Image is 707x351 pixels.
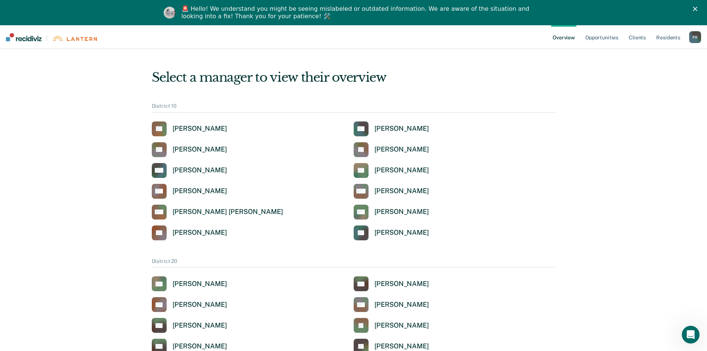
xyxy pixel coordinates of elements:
[655,25,682,49] a: Residents
[173,321,227,330] div: [PERSON_NAME]
[374,342,429,351] div: [PERSON_NAME]
[173,228,227,237] div: [PERSON_NAME]
[152,70,556,85] div: Select a manager to view their overview
[551,25,576,49] a: Overview
[354,297,429,312] a: [PERSON_NAME]
[152,225,227,240] a: [PERSON_NAME]
[173,145,227,154] div: [PERSON_NAME]
[42,35,52,41] span: |
[152,297,227,312] a: [PERSON_NAME]
[164,7,176,19] img: Profile image for Kim
[152,258,556,268] div: District 20
[181,5,532,20] div: 🚨 Hello! We understand you might be seeing mislabeled or outdated information. We are aware of th...
[374,208,429,216] div: [PERSON_NAME]
[354,318,429,333] a: [PERSON_NAME]
[374,166,429,175] div: [PERSON_NAME]
[374,187,429,195] div: [PERSON_NAME]
[152,184,227,199] a: [PERSON_NAME]
[173,280,227,288] div: [PERSON_NAME]
[152,103,556,113] div: District 10
[689,31,701,43] button: PK
[374,228,429,237] div: [PERSON_NAME]
[354,276,429,291] a: [PERSON_NAME]
[374,124,429,133] div: [PERSON_NAME]
[152,163,227,178] a: [PERSON_NAME]
[152,276,227,291] a: [PERSON_NAME]
[693,7,700,11] div: Close
[354,121,429,136] a: [PERSON_NAME]
[584,25,620,49] a: Opportunities
[152,205,283,220] a: [PERSON_NAME] [PERSON_NAME]
[173,166,227,175] div: [PERSON_NAME]
[354,142,429,157] a: [PERSON_NAME]
[374,280,429,288] div: [PERSON_NAME]
[152,121,227,136] a: [PERSON_NAME]
[374,300,429,309] div: [PERSON_NAME]
[6,33,97,41] a: |
[6,33,42,41] img: Recidiviz
[152,318,227,333] a: [PERSON_NAME]
[173,342,227,351] div: [PERSON_NAME]
[682,326,700,344] iframe: Intercom live chat
[173,208,283,216] div: [PERSON_NAME] [PERSON_NAME]
[173,124,227,133] div: [PERSON_NAME]
[374,145,429,154] div: [PERSON_NAME]
[152,142,227,157] a: [PERSON_NAME]
[627,25,647,49] a: Clients
[173,187,227,195] div: [PERSON_NAME]
[354,163,429,178] a: [PERSON_NAME]
[374,321,429,330] div: [PERSON_NAME]
[52,36,97,41] img: Lantern
[354,225,429,240] a: [PERSON_NAME]
[354,184,429,199] a: [PERSON_NAME]
[689,31,701,43] div: P K
[354,205,429,220] a: [PERSON_NAME]
[173,300,227,309] div: [PERSON_NAME]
